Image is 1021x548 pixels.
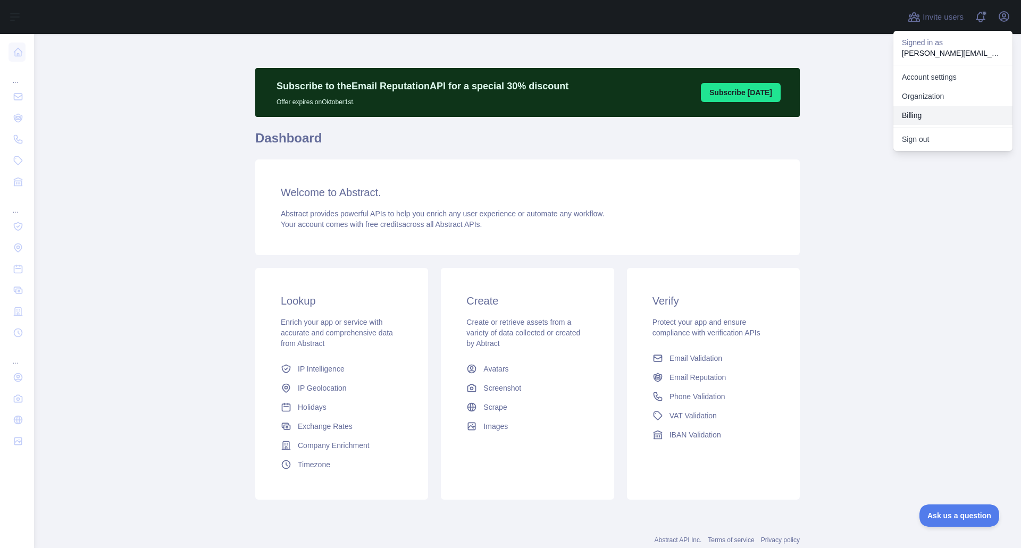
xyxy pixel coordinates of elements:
button: Sign out [893,130,1012,149]
a: VAT Validation [648,406,779,425]
span: IBAN Validation [669,429,721,440]
span: Protect your app and ensure compliance with verification APIs [652,318,760,337]
span: Abstract provides powerful APIs to help you enrich any user experience or automate any workflow. [281,209,605,218]
a: Timezone [277,455,407,474]
span: Holidays [298,402,327,412]
span: Images [483,421,508,432]
a: Terms of service [708,536,754,544]
p: [PERSON_NAME][EMAIL_ADDRESS][PERSON_NAME][DOMAIN_NAME] [902,48,1004,58]
span: IP Intelligence [298,364,345,374]
span: Avatars [483,364,508,374]
button: Billing [893,106,1012,125]
a: Abstract API Inc. [655,536,702,544]
span: Invite users [923,11,964,23]
span: Screenshot [483,383,521,393]
a: Account settings [893,68,1012,87]
span: Your account comes with across all Abstract APIs. [281,220,482,229]
span: free credits [365,220,402,229]
h3: Verify [652,293,774,308]
p: Signed in as [902,37,1004,48]
a: Organization [893,87,1012,106]
button: Invite users [906,9,966,26]
span: IP Geolocation [298,383,347,393]
a: Exchange Rates [277,417,407,436]
span: Create or retrieve assets from a variety of data collected or created by Abtract [466,318,580,348]
div: ... [9,344,26,366]
a: IP Geolocation [277,378,407,398]
a: IP Intelligence [277,359,407,378]
a: Privacy policy [761,536,800,544]
a: Holidays [277,398,407,417]
a: Screenshot [462,378,592,398]
p: Offer expires on Oktober 1st. [277,94,568,106]
span: Phone Validation [669,391,725,402]
iframe: Toggle Customer Support [919,504,1000,527]
h3: Lookup [281,293,403,308]
div: ... [9,193,26,215]
button: Subscribe [DATE] [701,83,781,102]
span: Email Validation [669,353,722,364]
span: Exchange Rates [298,421,353,432]
div: ... [9,64,26,85]
a: Images [462,417,592,436]
span: Email Reputation [669,372,726,383]
a: Avatars [462,359,592,378]
a: IBAN Validation [648,425,779,444]
h3: Create [466,293,588,308]
p: Subscribe to the Email Reputation API for a special 30 % discount [277,79,568,94]
span: Scrape [483,402,507,412]
a: Company Enrichment [277,436,407,455]
h3: Welcome to Abstract. [281,185,774,200]
span: VAT Validation [669,410,717,421]
h1: Dashboard [255,130,800,155]
a: Phone Validation [648,387,779,406]
a: Scrape [462,398,592,417]
a: Email Validation [648,349,779,368]
span: Company Enrichment [298,440,370,451]
a: Email Reputation [648,368,779,387]
span: Enrich your app or service with accurate and comprehensive data from Abstract [281,318,393,348]
span: Timezone [298,459,330,470]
